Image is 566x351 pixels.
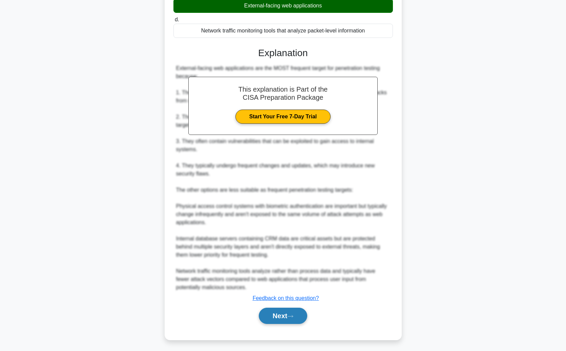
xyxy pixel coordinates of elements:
a: Feedback on this question? [253,295,319,301]
h3: Explanation [177,47,389,59]
span: d. [175,17,179,22]
div: Network traffic monitoring tools that analyze packet-level information [173,24,393,38]
button: Next [259,308,307,324]
a: Start Your Free 7-Day Trial [235,110,331,124]
div: External-facing web applications are the MOST frequent target for penetration testing because: 1.... [176,64,390,291]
